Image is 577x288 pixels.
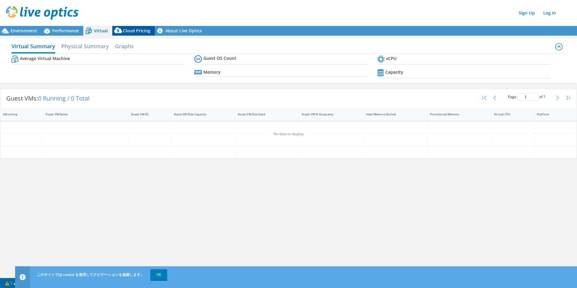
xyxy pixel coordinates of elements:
[494,112,524,116] div: Virtual CPU
[386,56,397,62] b: vCPU
[540,8,559,17] a: Log In
[11,40,55,53] h2: Virtual Summary
[37,272,144,277] span: このサイトでは cookie を使用してナビゲーションを追跡します。
[38,94,90,102] span: 0 Running / 0 Total
[537,112,567,116] div: Platform
[20,56,70,62] b: Average Virtual Machine
[46,112,118,116] div: Guest VM Name
[94,28,108,34] span: Virtual
[302,112,353,116] div: Guest VM % Occupancy
[174,112,225,116] div: Guest VM Disk Capacity
[123,28,150,34] span: Cloud Pricing
[366,112,417,116] div: Used Memory (Active)
[385,69,403,75] b: Capacity
[430,112,481,116] div: Provisioned Memory
[155,26,206,36] a: About Live Optics
[6,6,78,20] img: live_optics_svg.svg
[203,69,221,75] b: Memory
[516,8,538,17] a: Sign Up
[3,112,33,116] div: IsRunning
[131,112,161,116] div: Guest VM OS
[115,40,134,52] h2: Graphs
[52,28,79,34] span: Performance
[203,55,236,61] b: Guest OS Count
[150,269,167,280] a: OK
[1,279,20,287] a: 1
[544,94,546,99] span: 1
[11,28,37,34] span: Environment
[61,40,109,52] h2: Physical Summary
[517,93,538,101] input: jump to page
[238,112,289,116] div: Guest VM Disk Used
[508,93,546,101] span: Page of
[0,89,96,108] div: Guest VMs:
